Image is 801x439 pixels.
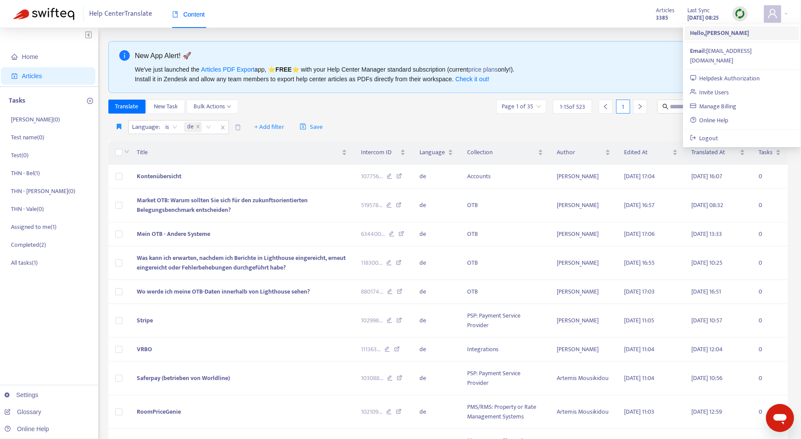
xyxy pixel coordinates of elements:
[690,115,728,125] a: Online Help
[550,222,617,246] td: [PERSON_NAME]
[624,287,655,297] span: [DATE] 17:03
[217,122,229,133] span: close
[752,362,788,395] td: 0
[616,100,630,114] div: 1
[752,304,788,338] td: 0
[692,148,738,157] span: Translated At
[550,165,617,189] td: [PERSON_NAME]
[460,338,550,362] td: Integrations
[22,53,38,60] span: Home
[130,141,354,165] th: Title
[227,104,231,109] span: down
[11,133,44,142] p: Test name ( 0 )
[752,141,788,165] th: Tasks
[22,73,42,80] span: Articles
[413,338,460,362] td: de
[354,141,413,165] th: Intercom ID
[767,8,778,19] span: user
[413,280,460,304] td: de
[4,425,49,432] a: Online Help
[690,101,737,111] a: Manage Billing
[624,373,655,383] span: [DATE] 11:04
[194,102,231,111] span: Bulk Actions
[413,222,460,246] td: de
[293,120,329,134] button: saveSave
[690,73,760,83] a: Helpdesk Authorization
[254,122,284,132] span: + Add filter
[184,122,202,132] span: de
[560,102,585,111] span: 1 - 15 of 523
[460,246,550,280] td: OTB
[361,148,399,157] span: Intercom ID
[692,171,723,181] span: [DATE] 16:07
[690,46,706,56] strong: Email:
[460,304,550,338] td: PSP: Payment Service Provider
[361,373,383,383] span: 103088 ...
[413,246,460,280] td: de
[124,149,129,154] span: down
[735,8,746,19] img: sync.dc5367851b00ba804db3.png
[135,50,769,61] div: New App Alert! 🚀
[692,315,723,325] span: [DATE] 10:57
[685,141,752,165] th: Translated At
[108,100,146,114] button: Translate
[11,115,60,124] p: [PERSON_NAME] ( 0 )
[752,395,788,429] td: 0
[550,189,617,222] td: [PERSON_NAME]
[624,200,655,210] span: [DATE] 16:57
[624,148,671,157] span: Edited At
[692,373,723,383] span: [DATE] 10:56
[135,65,769,84] div: We've just launched the app, ⭐ ⭐️ with your Help Center Manager standard subscription (current on...
[11,222,56,232] p: Assigned to me ( 1 )
[137,253,346,273] span: Was kann ich erwarten, nachdem ich Berichte in Lighthouse eingereicht, erneut eingereicht oder Fe...
[300,122,323,132] span: Save
[413,141,460,165] th: Language
[688,6,710,15] span: Last Sync
[154,102,178,111] span: New Task
[137,344,152,354] span: VRBO
[361,316,383,325] span: 102998 ...
[235,124,241,131] span: delete
[692,229,722,239] span: [DATE] 13:33
[617,141,685,165] th: Edited At
[275,66,291,73] b: FREE
[603,104,609,110] span: left
[460,165,550,189] td: Accounts
[550,304,617,338] td: [PERSON_NAME]
[550,338,617,362] td: [PERSON_NAME]
[361,229,385,239] span: 634400 ...
[361,258,382,268] span: 118300 ...
[196,124,200,130] span: close
[637,104,643,110] span: right
[137,287,310,297] span: Wo werde ich meine OTB-Daten innerhalb von Lighthouse sehen?
[119,50,130,61] span: info-circle
[166,121,177,134] span: is
[624,229,655,239] span: [DATE] 17:06
[11,240,46,249] p: Completed ( 2 )
[692,258,723,268] span: [DATE] 10:25
[361,172,383,181] span: 107756 ...
[137,407,181,417] span: RoomPriceGenie
[4,391,38,398] a: Settings
[361,287,383,297] span: 880174 ...
[557,148,603,157] span: Author
[248,120,291,134] button: + Add filter
[4,408,41,415] a: Glossary
[455,76,489,83] a: Check it out!
[752,222,788,246] td: 0
[361,407,382,417] span: 102109 ...
[9,96,25,106] p: Tasks
[172,11,178,17] span: book
[172,11,205,18] span: Content
[656,13,669,23] strong: 3385
[115,102,139,111] span: Translate
[550,362,617,395] td: Artemis Mousikidou
[90,6,153,22] span: Help Center Translate
[624,407,655,417] span: [DATE] 11:03
[413,362,460,395] td: de
[624,315,655,325] span: [DATE] 11:05
[624,171,655,181] span: [DATE] 17:04
[460,280,550,304] td: OTB
[468,66,498,73] a: price plans
[752,189,788,222] td: 0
